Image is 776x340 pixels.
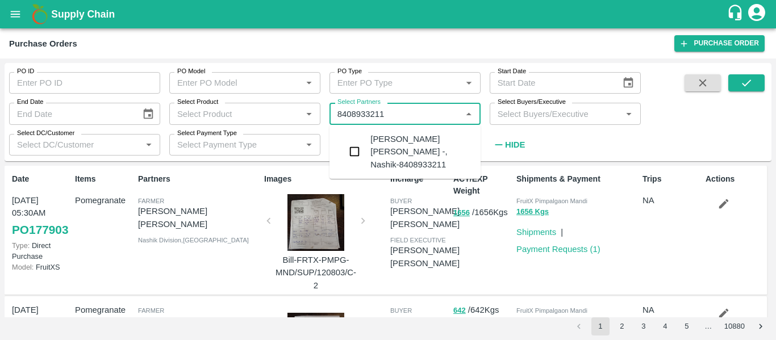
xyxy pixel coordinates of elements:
label: Start Date [498,67,526,76]
span: FruitX Pimpalgaon Mandi [516,198,587,204]
div: … [699,321,717,332]
p: Pomegranate [75,194,133,207]
button: open drawer [2,1,28,27]
input: Select Buyers/Executive [493,106,619,121]
span: Farmer [138,198,164,204]
div: [PERSON_NAME] [PERSON_NAME] -, Nashik-8408933211 [370,133,472,171]
input: Enter PO Model [173,75,283,90]
button: page 1 [591,317,610,335]
button: 642 [453,304,466,317]
button: Hide [490,135,528,154]
span: Farmer [138,307,164,314]
label: PO Model [177,67,206,76]
button: Go to page 2 [613,317,631,335]
p: / 642 Kgs [453,304,512,317]
button: Go to next page [752,317,770,335]
p: Partners [138,173,260,185]
input: Select DC/Customer [12,137,138,152]
a: Supply Chain [51,6,727,22]
label: PO ID [17,67,34,76]
p: Items [75,173,133,185]
button: Open [302,75,316,90]
input: Start Date [490,72,614,94]
span: FruitX Pimpalgaon Mandi [516,307,587,314]
div: customer-support [727,4,746,24]
button: Open [302,107,316,121]
button: Choose date [137,103,159,125]
a: PO177903 [12,220,68,240]
button: Go to page 10880 [721,317,748,335]
p: [PERSON_NAME] [PERSON_NAME] [390,244,460,270]
button: Go to page 5 [678,317,696,335]
p: Pomegranate [75,304,133,316]
button: Choose date [618,72,639,94]
p: [PERSON_NAME] [PERSON_NAME] [390,314,460,340]
button: Open [141,137,156,152]
button: 642 Kgs [516,315,545,328]
button: Open [302,137,316,152]
div: Purchase Orders [9,36,77,51]
input: End Date [9,103,133,124]
a: Shipments [516,228,556,237]
p: [DATE] 05:30AM [12,304,70,329]
img: logo [28,3,51,26]
p: [PERSON_NAME] [PERSON_NAME] [138,205,260,230]
button: Open [621,107,636,121]
p: [DATE] 05:30AM [12,194,70,220]
b: Supply Chain [51,9,115,20]
p: Incharge [390,173,449,185]
input: Select Product [173,106,298,121]
label: Select Product [177,98,218,107]
span: buyer [390,198,412,204]
label: Select Buyers/Executive [498,98,566,107]
p: Direct Purchase [12,240,70,262]
label: Select DC/Customer [17,129,74,138]
span: buyer [390,307,412,314]
a: Payment Requests (1) [516,245,600,254]
input: Select Payment Type [173,137,283,152]
p: / 1656 Kgs [453,206,512,219]
input: Enter PO Type [333,75,444,90]
button: Close [461,107,476,121]
a: Purchase Order [674,35,765,52]
p: ACT/EXP Weight [453,173,512,197]
span: Nashik Division , [GEOGRAPHIC_DATA] [138,237,249,244]
button: 1656 Kgs [516,205,549,219]
strong: Hide [505,140,525,149]
label: Select Payment Type [177,129,237,138]
button: Go to page 4 [656,317,674,335]
label: Select Partners [337,98,381,107]
p: Actions [706,173,764,185]
p: NA [643,304,701,316]
p: Images [264,173,386,185]
p: FruitXS [12,262,70,272]
p: Shipments & Payment [516,173,638,185]
span: field executive [390,237,446,244]
nav: pagination navigation [568,317,771,335]
span: Model: [12,263,34,271]
label: End Date [17,98,43,107]
p: [PERSON_NAME] [PERSON_NAME] [138,314,260,340]
p: NA [643,194,701,207]
button: Open [461,75,476,90]
input: Select Partners [333,106,458,121]
p: Date [12,173,70,185]
div: account of current user [746,2,767,26]
label: PO Type [337,67,362,76]
p: Trips [643,173,701,185]
div: | [556,221,563,238]
button: Go to page 3 [635,317,653,335]
button: 1656 [453,207,470,220]
input: Enter PO ID [9,72,160,94]
span: Type: [12,241,30,250]
p: [PERSON_NAME] [PERSON_NAME] [390,205,460,230]
p: Bill-FRTX-PMPG-MND/SUP/120803/C-2 [273,254,358,292]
